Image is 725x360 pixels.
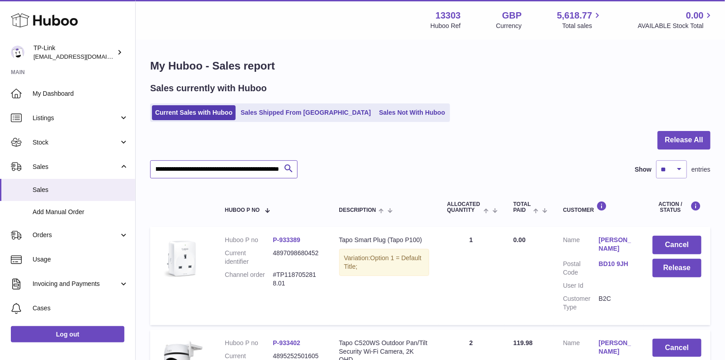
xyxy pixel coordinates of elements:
span: Listings [33,114,119,122]
img: Tapo-P100_UK_1.0_1909_English_01_large_1569563931592x_f03e9df6-6880-4c8f-ba31-06341ba31760.jpg [159,236,204,281]
dt: User Id [563,281,599,290]
dt: Huboo P no [225,339,273,347]
a: Sales Not With Huboo [376,105,448,120]
span: Total paid [513,201,531,213]
dt: Huboo P no [225,236,273,244]
h2: Sales currently with Huboo [150,82,267,94]
span: Add Manual Order [33,208,128,216]
span: Description [339,207,376,213]
span: My Dashboard [33,89,128,98]
div: Action / Status [653,201,701,213]
span: 0.00 [513,236,526,243]
div: Currency [496,22,522,30]
dt: Postal Code [563,260,599,277]
span: 119.98 [513,339,533,346]
dd: B2C [599,295,635,312]
span: Usage [33,255,128,264]
span: AVAILABLE Stock Total [638,22,714,30]
div: Variation: [339,249,429,276]
a: [PERSON_NAME] [599,236,635,253]
button: Cancel [653,339,701,357]
a: [PERSON_NAME] [599,339,635,356]
span: Sales [33,163,119,171]
a: P-933402 [273,339,300,346]
dd: 4897098680452 [273,249,321,266]
dt: Customer Type [563,295,599,312]
button: Release All [658,131,711,150]
a: Current Sales with Huboo [152,105,236,120]
span: Huboo P no [225,207,260,213]
dt: Current identifier [225,249,273,266]
dt: Name [563,236,599,255]
span: Orders [33,231,119,239]
span: [EMAIL_ADDRESS][DOMAIN_NAME] [33,53,133,60]
span: Option 1 = Default Title; [344,254,422,270]
span: 0.00 [686,9,704,22]
a: P-933389 [273,236,300,243]
span: ALLOCATED Quantity [447,201,481,213]
span: Stock [33,138,119,147]
div: Tapo Smart Plug (Tapo P100) [339,236,429,244]
img: gaby.chen@tp-link.com [11,46,24,59]
dt: Name [563,339,599,358]
span: Cases [33,304,128,313]
dd: #TP1187052818.01 [273,271,321,288]
span: 5,618.77 [557,9,592,22]
span: entries [692,165,711,174]
div: TP-Link [33,44,115,61]
span: Invoicing and Payments [33,280,119,288]
a: 0.00 AVAILABLE Stock Total [638,9,714,30]
div: Huboo Ref [431,22,461,30]
dt: Channel order [225,271,273,288]
a: BD10 9JH [599,260,635,268]
div: Customer [563,201,635,213]
strong: GBP [502,9,521,22]
a: 5,618.77 Total sales [557,9,603,30]
span: Sales [33,186,128,194]
strong: 13303 [436,9,461,22]
label: Show [635,165,652,174]
a: Log out [11,326,124,342]
span: Total sales [562,22,602,30]
button: Release [653,259,701,277]
button: Cancel [653,236,701,254]
td: 1 [438,227,505,325]
a: Sales Shipped From [GEOGRAPHIC_DATA] [237,105,374,120]
h1: My Huboo - Sales report [150,59,711,73]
